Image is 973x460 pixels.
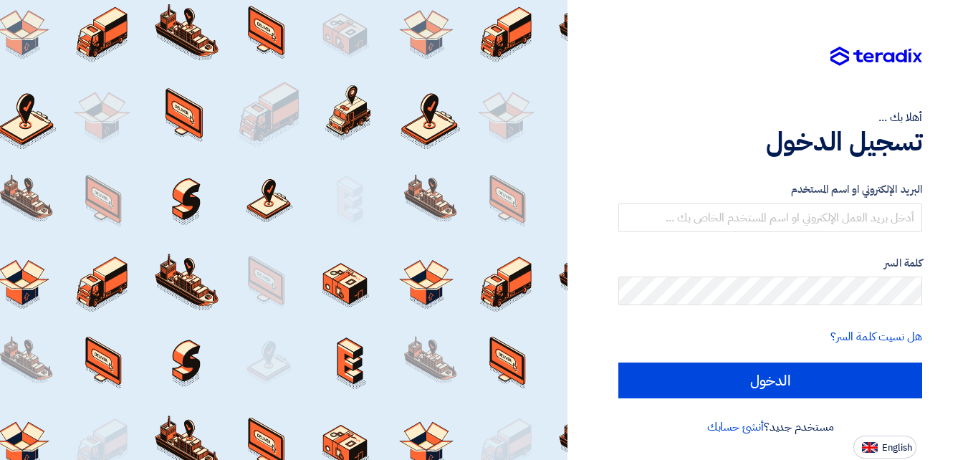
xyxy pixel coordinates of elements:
[618,126,922,158] h1: تسجيل الدخول
[618,418,922,436] div: مستخدم جديد؟
[707,418,764,436] a: أنشئ حسابك
[618,109,922,126] div: أهلا بك ...
[618,181,922,198] label: البريد الإلكتروني او اسم المستخدم
[830,47,922,67] img: Teradix logo
[618,255,922,272] label: كلمة السر
[618,363,922,398] input: الدخول
[882,443,912,453] span: English
[853,436,916,459] button: English
[862,442,878,453] img: en-US.png
[618,203,922,232] input: أدخل بريد العمل الإلكتروني او اسم المستخدم الخاص بك ...
[830,328,922,345] a: هل نسيت كلمة السر؟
